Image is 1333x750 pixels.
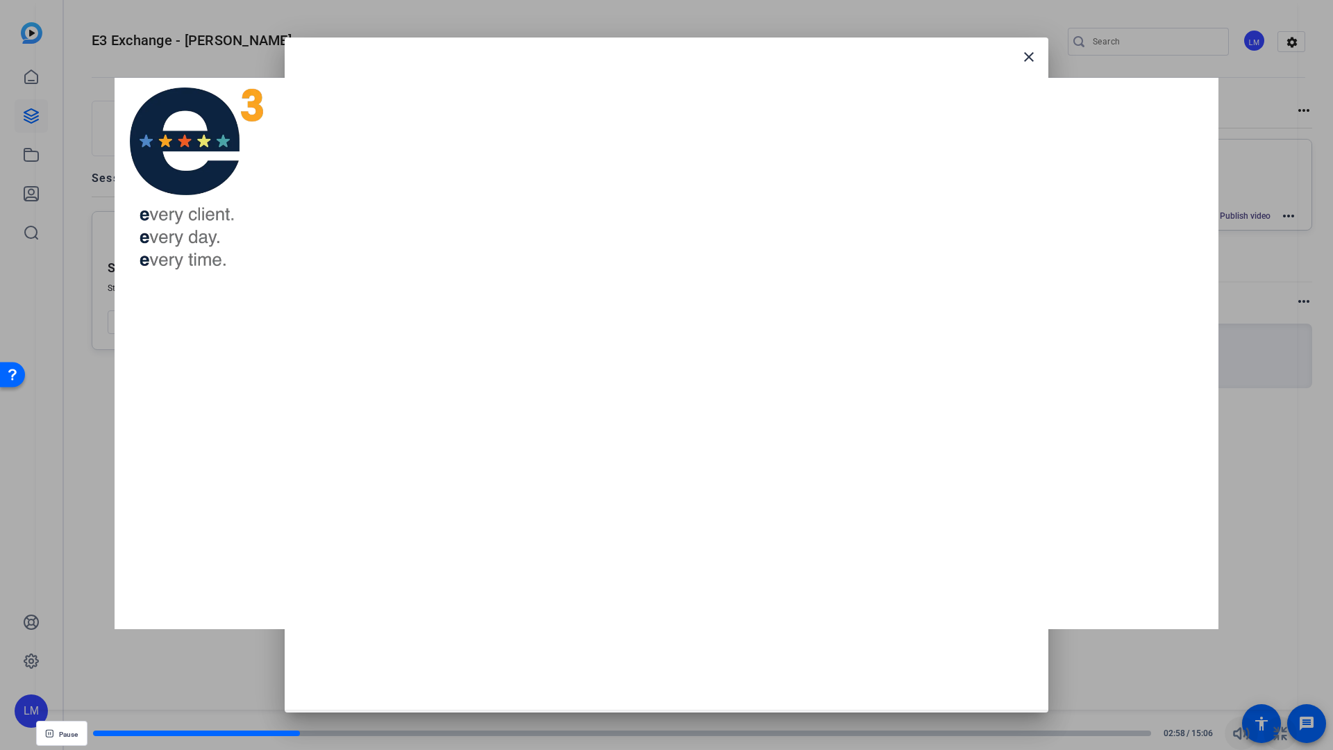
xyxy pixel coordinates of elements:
span: Pause [59,731,78,739]
button: Pause [36,721,87,746]
div: / [1157,727,1219,740]
button: Mute [1225,717,1258,750]
button: Exit Fullscreen [1264,717,1297,750]
span: 02:58 [1157,727,1185,740]
span: 15:06 [1191,727,1220,740]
